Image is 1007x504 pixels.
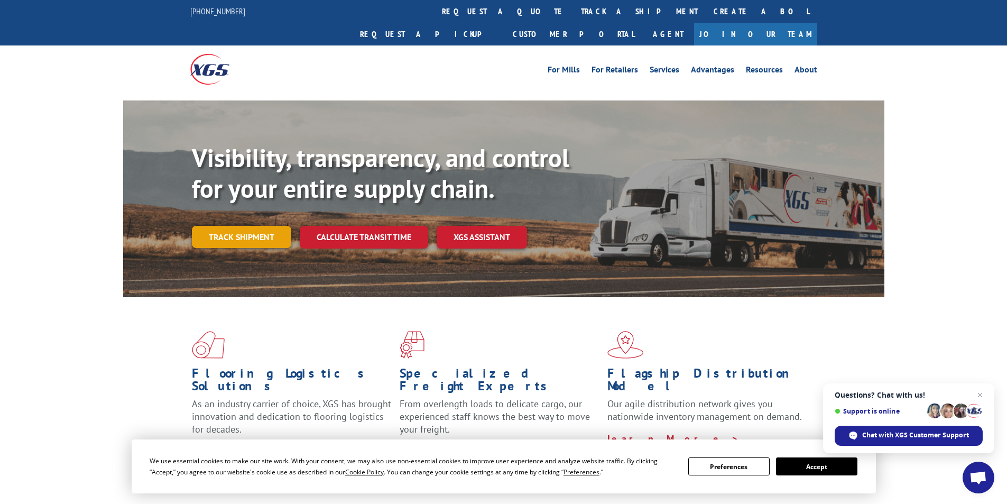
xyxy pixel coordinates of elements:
a: For Retailers [592,66,638,77]
img: xgs-icon-total-supply-chain-intelligence-red [192,331,225,359]
h1: Specialized Freight Experts [400,367,599,398]
img: xgs-icon-flagship-distribution-model-red [607,331,644,359]
a: Learn More > [607,433,739,445]
a: Advantages [691,66,734,77]
a: Join Our Team [694,23,817,45]
p: From overlength loads to delicate cargo, our experienced staff knows the best way to move your fr... [400,398,599,445]
a: XGS ASSISTANT [437,226,527,249]
button: Preferences [688,457,770,475]
img: xgs-icon-focused-on-flooring-red [400,331,424,359]
span: Support is online [835,407,923,415]
a: Agent [642,23,694,45]
a: Customer Portal [505,23,642,45]
b: Visibility, transparency, and control for your entire supply chain. [192,141,569,205]
span: As an industry carrier of choice, XGS has brought innovation and dedication to flooring logistics... [192,398,391,435]
a: Resources [746,66,783,77]
a: For Mills [548,66,580,77]
span: Close chat [974,389,986,401]
a: Calculate transit time [300,226,428,249]
span: Chat with XGS Customer Support [862,430,969,440]
span: Our agile distribution network gives you nationwide inventory management on demand. [607,398,802,423]
a: Services [650,66,679,77]
a: Track shipment [192,226,291,248]
span: Cookie Policy [345,468,384,476]
div: Cookie Consent Prompt [132,439,876,493]
a: [PHONE_NUMBER] [190,6,245,16]
div: We use essential cookies to make our site work. With your consent, we may also use non-essential ... [150,455,676,478]
button: Accept [776,457,857,475]
h1: Flooring Logistics Solutions [192,367,392,398]
span: Preferences [563,468,599,476]
h1: Flagship Distribution Model [607,367,807,398]
div: Open chat [963,462,994,493]
a: About [794,66,817,77]
div: Chat with XGS Customer Support [835,426,983,446]
span: Questions? Chat with us! [835,391,983,399]
a: Request a pickup [352,23,505,45]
